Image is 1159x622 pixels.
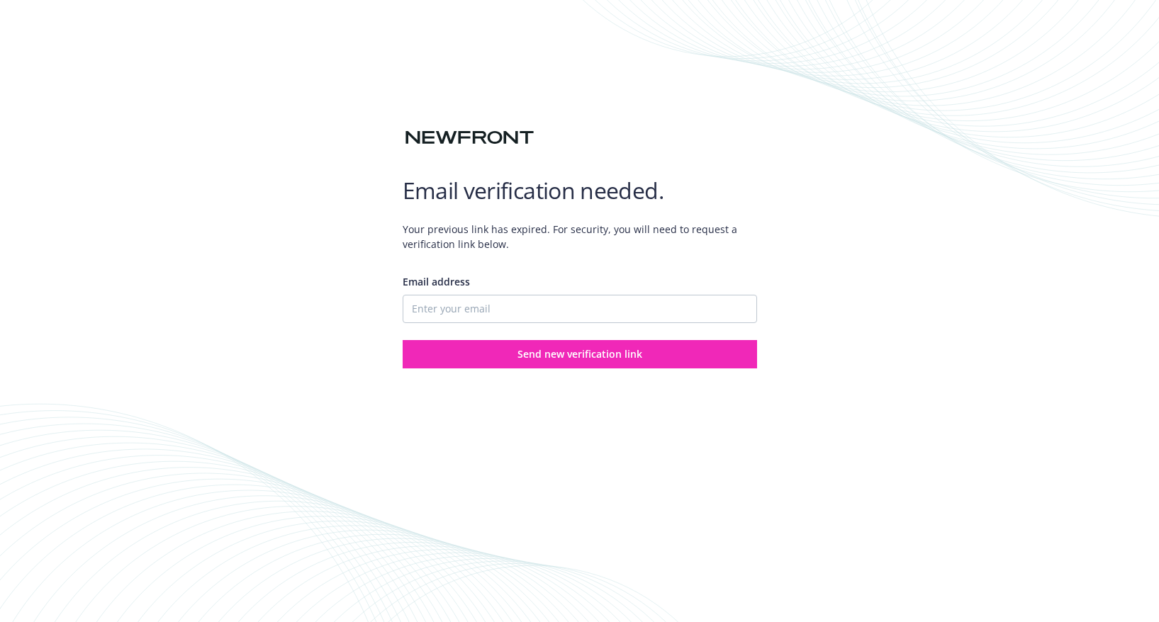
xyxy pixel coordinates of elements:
[403,275,470,288] span: Email address
[403,295,757,323] input: Enter your email
[403,125,537,150] img: Newfront logo
[403,210,757,263] span: Your previous link has expired. For security, you will need to request a verification link below.
[403,176,757,205] h1: Email verification needed.
[517,347,642,361] span: Send new verification link
[403,340,757,368] button: Send new verification link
